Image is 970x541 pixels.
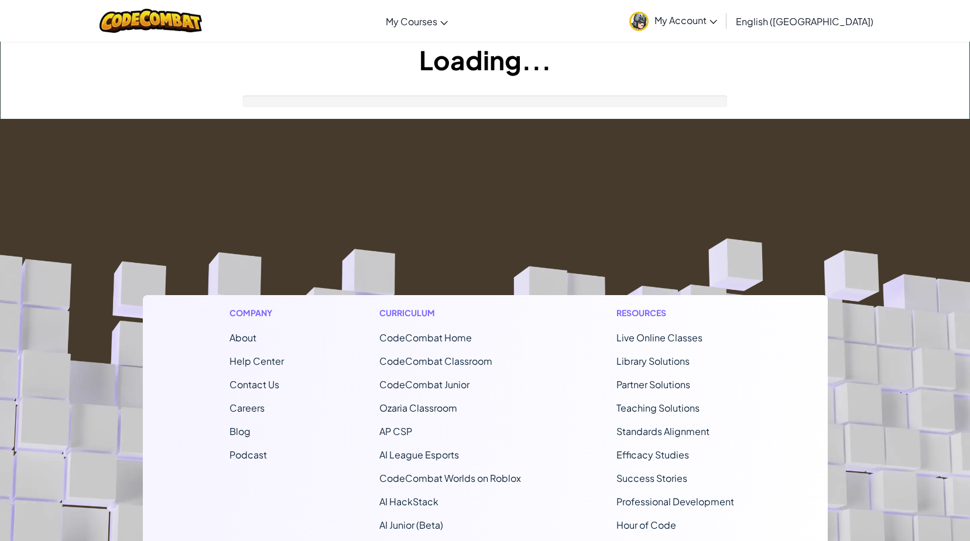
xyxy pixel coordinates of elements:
[616,495,734,508] a: Professional Development
[100,9,202,33] img: CodeCombat logo
[386,15,437,28] span: My Courses
[229,355,284,367] a: Help Center
[229,402,265,414] a: Careers
[379,519,443,531] a: AI Junior (Beta)
[379,307,521,319] h1: Curriculum
[616,519,676,531] a: Hour of Code
[616,307,741,319] h1: Resources
[654,14,717,26] span: My Account
[379,425,412,437] a: AP CSP
[379,331,472,344] span: CodeCombat Home
[379,495,438,508] a: AI HackStack
[616,425,709,437] a: Standards Alignment
[379,472,521,484] a: CodeCombat Worlds on Roblox
[616,355,690,367] a: Library Solutions
[379,355,492,367] a: CodeCombat Classroom
[616,402,700,414] a: Teaching Solutions
[229,331,256,344] a: About
[730,5,879,37] a: English ([GEOGRAPHIC_DATA])
[1,42,969,78] h1: Loading...
[616,378,690,391] a: Partner Solutions
[229,425,251,437] a: Blog
[616,331,702,344] a: Live Online Classes
[616,448,689,461] a: Efficacy Studies
[623,2,723,39] a: My Account
[616,472,687,484] a: Success Stories
[379,378,469,391] a: CodeCombat Junior
[629,12,649,31] img: avatar
[229,307,284,319] h1: Company
[736,15,873,28] span: English ([GEOGRAPHIC_DATA])
[229,448,267,461] a: Podcast
[229,378,279,391] span: Contact Us
[379,402,457,414] a: Ozaria Classroom
[379,448,459,461] a: AI League Esports
[380,5,454,37] a: My Courses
